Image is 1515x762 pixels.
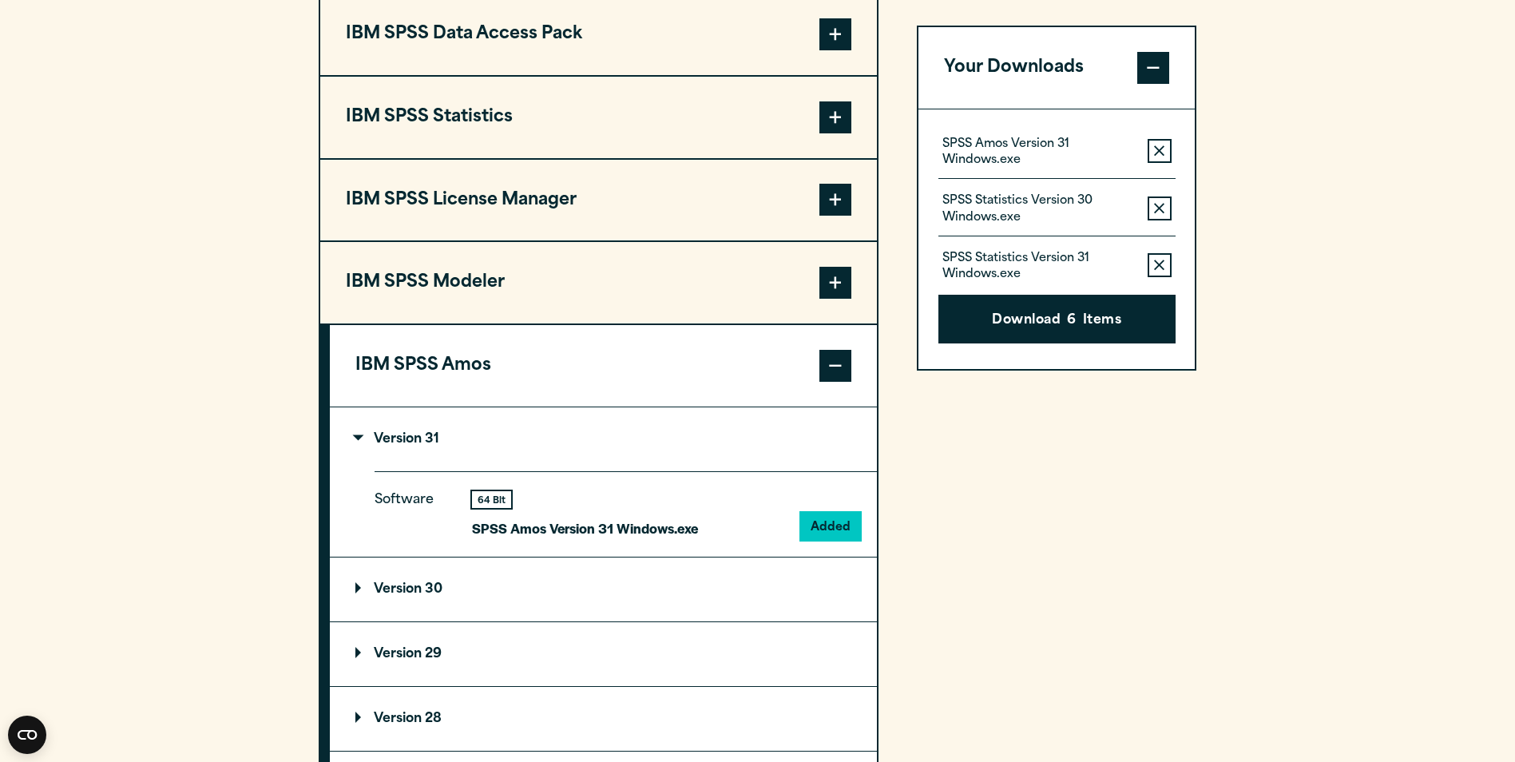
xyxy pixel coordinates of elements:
[942,251,1135,283] p: SPSS Statistics Version 31 Windows.exe
[320,242,877,323] button: IBM SPSS Modeler
[355,648,442,661] p: Version 29
[472,491,511,508] div: 64 Bit
[918,109,1196,369] div: Your Downloads
[320,77,877,158] button: IBM SPSS Statistics
[330,558,877,621] summary: Version 30
[355,433,439,446] p: Version 31
[355,712,442,725] p: Version 28
[938,295,1176,344] button: Download6Items
[918,27,1196,109] button: Your Downloads
[1067,311,1076,331] span: 6
[355,583,442,596] p: Version 30
[330,407,877,471] summary: Version 31
[942,194,1135,226] p: SPSS Statistics Version 30 Windows.exe
[8,716,46,754] button: Open CMP widget
[801,513,860,540] button: Added
[942,137,1135,169] p: SPSS Amos Version 31 Windows.exe
[330,622,877,686] summary: Version 29
[330,687,877,751] summary: Version 28
[320,160,877,241] button: IBM SPSS License Manager
[375,489,446,527] p: Software
[472,517,698,540] p: SPSS Amos Version 31 Windows.exe
[330,325,877,407] button: IBM SPSS Amos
